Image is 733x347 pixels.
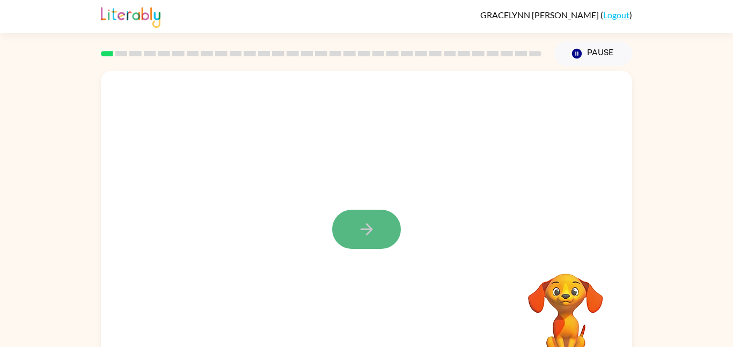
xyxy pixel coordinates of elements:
[480,10,600,20] span: GRACELYNN [PERSON_NAME]
[603,10,629,20] a: Logout
[554,41,632,66] button: Pause
[480,10,632,20] div: ( )
[101,4,160,28] img: Literably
